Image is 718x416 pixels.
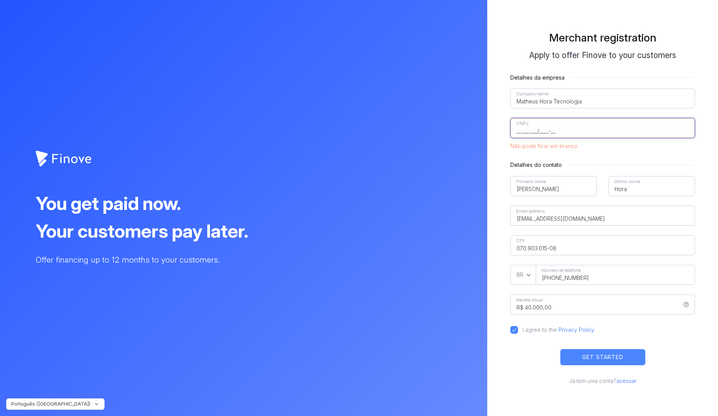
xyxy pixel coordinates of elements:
[523,326,595,334] div: I agree to the .
[536,265,695,285] input: Número de telefone
[510,31,695,45] h1: Merchant registration
[558,326,594,333] a: Privacy Policy
[510,377,695,385] p: Já tem uma conta?
[510,118,695,138] input: CNPJ
[6,398,105,410] button: Português ([GEOGRAPHIC_DATA])
[11,401,90,407] span: Português ([GEOGRAPHIC_DATA])
[510,161,695,168] h3: Detalhes do contato
[510,206,695,226] input: Email address
[616,378,636,384] a: acessar
[608,176,695,196] input: Último nome
[510,74,695,81] h3: Detalhes da empresa
[510,142,695,150] span: Não pode ficar em branco
[510,295,695,314] input: Receita anual
[510,176,597,196] input: Primeiro nome
[560,349,645,365] button: GET STARTED
[36,190,442,245] div: You get paid now. Your customers pay later.
[510,88,695,108] input: Company name
[510,235,695,255] input: CPF
[510,50,695,62] h1: Apply to offer Finove to your customers
[36,254,487,266] div: Offer financing up to 12 months to your customers.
